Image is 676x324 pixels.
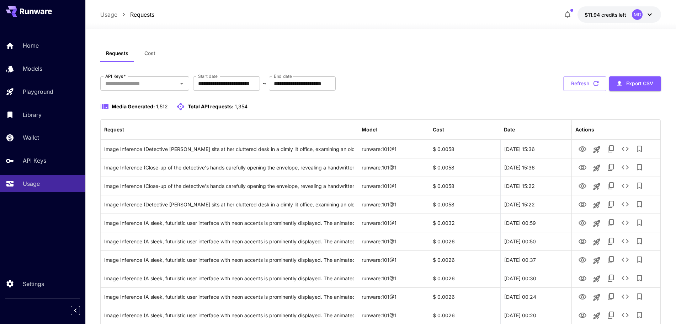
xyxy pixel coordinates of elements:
button: Add to library [632,271,646,285]
button: View [575,234,590,248]
div: Cost [433,126,444,133]
button: View [575,252,590,267]
button: View [575,178,590,193]
button: See details [618,290,632,304]
button: Add to library [632,197,646,211]
button: $11.9398MD [577,6,661,23]
label: API Keys [105,73,126,79]
button: Launch in playground [590,161,604,175]
button: Copy TaskUUID [604,308,618,322]
button: Launch in playground [590,235,604,249]
label: End date [274,73,292,79]
button: Copy TaskUUID [604,160,618,174]
button: See details [618,271,632,285]
p: Playground [23,87,53,96]
button: Copy TaskUUID [604,290,618,304]
button: View [575,160,590,174]
button: Copy TaskUUID [604,197,618,211]
div: 30 Sep, 2025 00:30 [500,269,571,287]
div: $ 0.0058 [429,158,500,177]
button: View [575,141,590,156]
div: Click to copy prompt [104,232,354,250]
button: Launch in playground [590,179,604,194]
button: Launch in playground [590,216,604,231]
div: Model [362,126,377,133]
div: Collapse sidebar [76,304,85,317]
a: Usage [100,10,117,19]
button: Launch in playground [590,290,604,304]
div: runware:101@1 [358,250,429,269]
div: Click to copy prompt [104,251,354,269]
p: Home [23,41,39,50]
button: Launch in playground [590,253,604,268]
button: See details [618,308,632,322]
button: Copy TaskUUID [604,179,618,193]
button: See details [618,160,632,174]
a: Requests [130,10,154,19]
div: runware:101@1 [358,214,429,232]
span: 1,512 [156,103,168,109]
div: 30 Sep, 2025 00:59 [500,214,571,232]
div: runware:101@1 [358,269,429,287]
button: View [575,271,590,285]
div: 30 Sep, 2025 15:22 [500,177,571,195]
button: Add to library [632,142,646,156]
button: Copy TaskUUID [604,234,618,248]
div: Date [504,126,515,133]
div: 30 Sep, 2025 00:50 [500,232,571,250]
div: Click to copy prompt [104,140,354,158]
button: Refresh [563,76,606,91]
span: Total API requests: [188,103,234,109]
button: Add to library [632,216,646,230]
div: $ 0.0058 [429,195,500,214]
button: Launch in playground [590,198,604,212]
p: Wallet [23,133,39,142]
button: View [575,215,590,230]
div: $ 0.0026 [429,269,500,287]
button: Add to library [632,253,646,267]
button: See details [618,179,632,193]
div: $ 0.0032 [429,214,500,232]
div: 30 Sep, 2025 00:24 [500,287,571,306]
div: Click to copy prompt [104,158,354,177]
button: Launch in playground [590,272,604,286]
button: See details [618,197,632,211]
div: $ 0.0058 [429,177,500,195]
button: See details [618,253,632,267]
p: Settings [23,280,44,288]
p: Usage [23,179,40,188]
button: Export CSV [609,76,661,91]
div: Click to copy prompt [104,288,354,306]
div: Click to copy prompt [104,269,354,287]
div: Click to copy prompt [104,214,354,232]
div: $ 0.0026 [429,250,500,269]
button: See details [618,142,632,156]
label: Start date [198,73,218,79]
button: Copy TaskUUID [604,216,618,230]
div: 30 Sep, 2025 15:36 [500,140,571,158]
button: Add to library [632,234,646,248]
div: runware:101@1 [358,158,429,177]
div: 30 Sep, 2025 00:37 [500,250,571,269]
div: runware:101@1 [358,140,429,158]
div: runware:101@1 [358,195,429,214]
div: Actions [575,126,594,133]
span: Cost [144,50,155,56]
button: Add to library [632,160,646,174]
div: $11.9398 [585,11,626,18]
div: Click to copy prompt [104,195,354,214]
div: $ 0.0058 [429,140,500,158]
p: Library [23,110,42,119]
button: View [575,289,590,304]
div: MD [632,9,643,20]
button: Copy TaskUUID [604,271,618,285]
button: Copy TaskUUID [604,142,618,156]
span: credits left [601,12,626,18]
button: Add to library [632,308,646,322]
nav: breadcrumb [100,10,154,19]
button: Copy TaskUUID [604,253,618,267]
p: Models [23,64,42,73]
button: See details [618,216,632,230]
button: See details [618,234,632,248]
